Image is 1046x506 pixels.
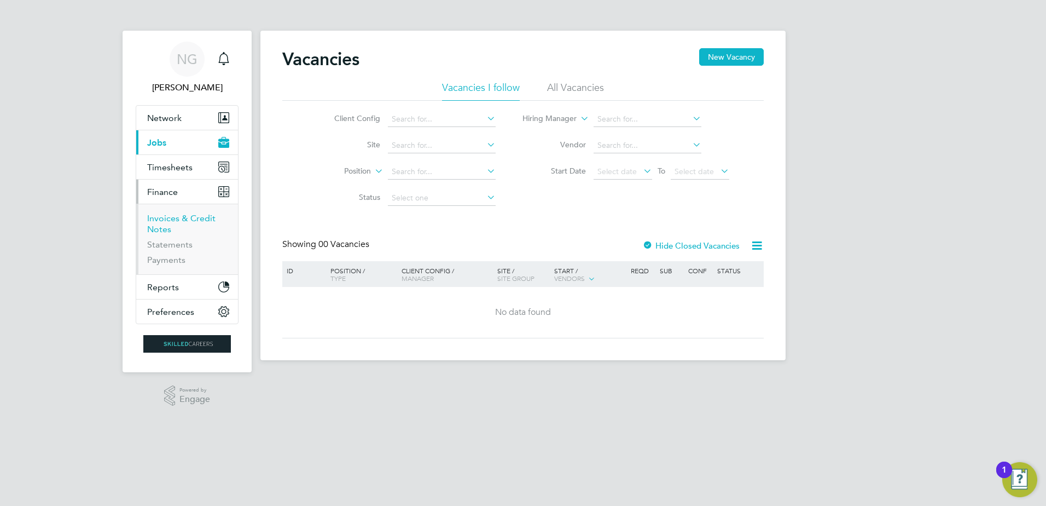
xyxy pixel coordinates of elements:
[330,274,346,283] span: Type
[497,274,534,283] span: Site Group
[402,274,434,283] span: Manager
[136,130,238,154] button: Jobs
[628,261,656,280] div: Reqd
[675,166,714,176] span: Select date
[136,81,239,94] span: Nikki Grassby
[657,261,685,280] div: Sub
[322,261,399,287] div: Position /
[136,180,238,204] button: Finance
[143,335,231,353] img: skilledcareers-logo-retina.png
[1002,470,1007,484] div: 1
[284,307,762,318] div: No data found
[136,335,239,353] a: Go to home page
[136,42,239,94] a: NG[PERSON_NAME]
[147,162,193,173] span: Timesheets
[399,261,495,287] div: Client Config /
[495,261,552,287] div: Site /
[554,274,585,283] span: Vendors
[147,239,193,250] a: Statements
[699,48,764,66] button: New Vacancy
[388,164,496,180] input: Search for...
[318,239,369,250] span: 00 Vacancies
[136,155,238,179] button: Timesheets
[442,81,520,101] li: Vacancies I follow
[147,255,185,265] a: Payments
[594,112,701,127] input: Search for...
[388,191,496,206] input: Select one
[136,275,238,299] button: Reports
[123,31,252,372] nav: Main navigation
[136,300,238,324] button: Preferences
[147,137,166,148] span: Jobs
[136,106,238,130] button: Network
[685,261,714,280] div: Conf
[147,187,178,197] span: Finance
[308,166,371,177] label: Position
[317,140,380,150] label: Site
[179,395,210,404] span: Engage
[654,164,669,178] span: To
[147,113,182,123] span: Network
[317,192,380,202] label: Status
[594,138,701,153] input: Search for...
[136,204,238,274] div: Finance
[1002,462,1037,497] button: Open Resource Center, 1 new notification
[164,386,211,406] a: Powered byEngage
[388,138,496,153] input: Search for...
[551,261,628,289] div: Start /
[523,166,586,176] label: Start Date
[642,240,740,251] label: Hide Closed Vacancies
[147,282,179,292] span: Reports
[388,112,496,127] input: Search for...
[597,166,637,176] span: Select date
[282,239,371,250] div: Showing
[514,113,577,124] label: Hiring Manager
[147,213,216,234] a: Invoices & Credit Notes
[714,261,762,280] div: Status
[317,113,380,123] label: Client Config
[284,261,322,280] div: ID
[179,386,210,395] span: Powered by
[282,48,359,70] h2: Vacancies
[523,140,586,150] label: Vendor
[547,81,604,101] li: All Vacancies
[177,52,197,66] span: NG
[147,307,194,317] span: Preferences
